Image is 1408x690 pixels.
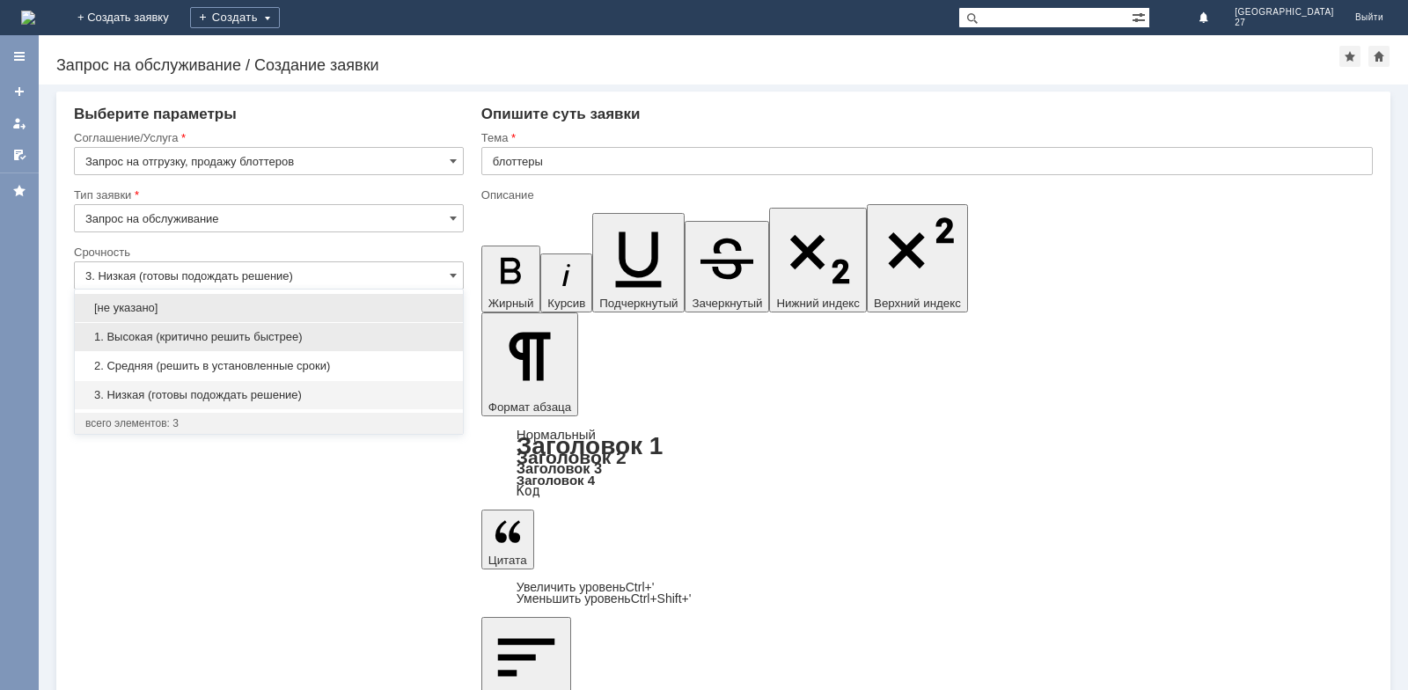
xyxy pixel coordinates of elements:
[85,388,452,402] span: 3. Низкая (готовы подождать решение)
[74,132,460,143] div: Соглашение/Услуга
[517,447,627,467] a: Заголовок 2
[874,297,961,310] span: Верхний индекс
[74,189,460,201] div: Тип заявки
[1368,46,1390,67] div: Сделать домашней страницей
[517,483,540,499] a: Код
[74,106,237,122] span: Выберите параметры
[5,141,33,169] a: Мои согласования
[517,460,602,476] a: Заголовок 3
[74,246,460,258] div: Срочность
[517,591,692,606] a: Decrease
[540,253,592,312] button: Курсив
[488,554,527,567] span: Цитата
[1132,8,1149,25] span: Расширенный поиск
[5,109,33,137] a: Мои заявки
[592,213,685,312] button: Подчеркнутый
[481,189,1369,201] div: Описание
[21,11,35,25] img: logo
[190,7,280,28] div: Создать
[685,221,769,312] button: Зачеркнутый
[85,301,452,315] span: [не указано]
[488,400,571,414] span: Формат абзаца
[488,297,534,310] span: Жирный
[692,297,762,310] span: Зачеркнутый
[1235,18,1334,28] span: 27
[7,7,257,35] div: добрй день. прошу с ближайшей поставкой прислать блоттеры.
[1339,46,1360,67] div: Добавить в избранное
[56,56,1339,74] div: Запрос на обслуживание / Создание заявки
[85,416,452,430] div: всего элементов: 3
[517,432,664,459] a: Заголовок 1
[631,591,692,606] span: Ctrl+Shift+'
[517,580,655,594] a: Increase
[481,132,1369,143] div: Тема
[481,106,641,122] span: Опишите суть заявки
[481,429,1373,497] div: Формат абзаца
[481,246,541,312] button: Жирный
[85,330,452,344] span: 1. Высокая (критично решить быстрее)
[5,77,33,106] a: Создать заявку
[21,11,35,25] a: Перейти на домашнюю страницу
[599,297,678,310] span: Подчеркнутый
[776,297,860,310] span: Нижний индекс
[481,312,578,416] button: Формат абзаца
[626,580,655,594] span: Ctrl+'
[867,204,968,312] button: Верхний индекс
[769,208,867,312] button: Нижний индекс
[1235,7,1334,18] span: [GEOGRAPHIC_DATA]
[547,297,585,310] span: Курсив
[481,510,534,569] button: Цитата
[85,359,452,373] span: 2. Средняя (решить в установленные сроки)
[517,473,595,488] a: Заголовок 4
[517,427,596,442] a: Нормальный
[481,582,1373,605] div: Цитата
